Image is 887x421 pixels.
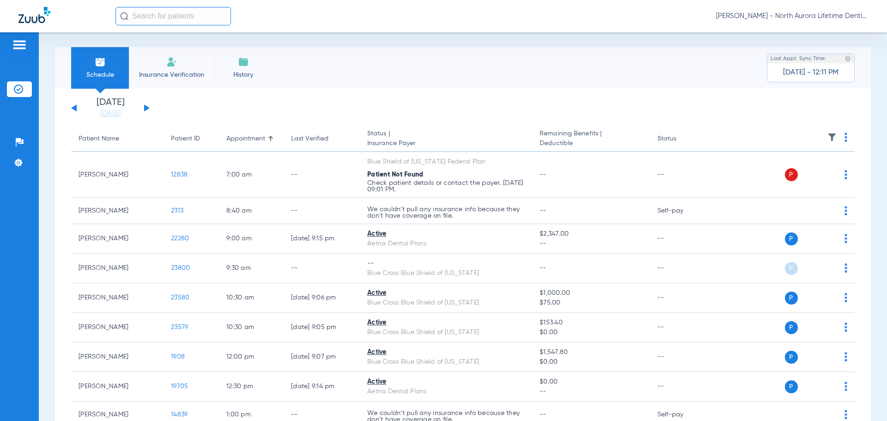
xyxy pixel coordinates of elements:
td: 7:00 AM [219,152,284,198]
td: 9:00 AM [219,224,284,254]
span: $1,000.00 [540,288,642,298]
td: [PERSON_NAME] [71,198,164,224]
td: -- [284,198,360,224]
span: $0.00 [540,357,642,367]
div: -- [367,259,525,268]
td: -- [284,152,360,198]
div: Patient ID [171,134,212,144]
th: Remaining Benefits | [532,126,650,152]
td: [PERSON_NAME] [71,254,164,283]
img: Zuub Logo [18,7,50,23]
th: Status [650,126,712,152]
span: Last Appt. Sync Time: [771,54,826,63]
span: 23800 [171,265,190,271]
input: Search for patients [115,7,231,25]
img: Schedule [95,56,106,67]
span: Patient Not Found [367,171,423,178]
td: 10:30 AM [219,283,284,313]
div: Blue Cross Blue Shield of [US_STATE] [367,298,525,308]
div: Blue Cross Blue Shield of [US_STATE] [367,357,525,367]
td: -- [650,313,712,342]
li: [DATE] [83,98,138,118]
img: Manual Insurance Verification [166,56,177,67]
span: $2,347.00 [540,229,642,239]
td: 9:30 AM [219,254,284,283]
span: P [785,321,798,334]
a: [DATE] [83,109,138,118]
td: [PERSON_NAME] [71,152,164,198]
td: 10:30 AM [219,313,284,342]
span: 19705 [171,383,188,390]
td: -- [650,254,712,283]
span: P [785,292,798,305]
td: -- [650,224,712,254]
div: Appointment [226,134,276,144]
div: Aetna Dental Plans [367,387,525,397]
span: P [785,380,798,393]
span: Deductible [540,139,642,148]
span: -- [540,411,547,418]
div: Blue Cross Blue Shield of [US_STATE] [367,328,525,337]
span: -- [540,265,547,271]
td: Self-pay [650,198,712,224]
span: -- [540,239,642,249]
div: Blue Shield of [US_STATE] Federal Plan [367,157,525,167]
td: [PERSON_NAME] [71,372,164,402]
p: We couldn’t pull any insurance info because they don’t have coverage on file. [367,206,525,219]
td: [PERSON_NAME] [71,224,164,254]
span: P [785,232,798,245]
div: Patient ID [171,134,200,144]
td: [PERSON_NAME] [71,342,164,372]
div: Active [367,318,525,328]
img: last sync help info [844,55,851,62]
span: 23580 [171,294,189,301]
td: [DATE] 9:07 PM [284,342,360,372]
td: -- [650,342,712,372]
div: Appointment [226,134,265,144]
td: 8:40 AM [219,198,284,224]
td: 12:30 PM [219,372,284,402]
img: group-dot-blue.svg [844,352,847,361]
img: group-dot-blue.svg [844,410,847,419]
span: $75.00 [540,298,642,308]
div: Aetna Dental Plans [367,239,525,249]
span: -- [540,171,547,178]
span: 14839 [171,411,188,418]
div: Patient Name [79,134,119,144]
div: Active [367,348,525,357]
span: $0.00 [540,328,642,337]
div: Patient Name [79,134,156,144]
p: Check patient details or contact the payer. [DATE] 09:01 PM. [367,180,525,193]
span: 23579 [171,324,188,330]
span: History [221,70,265,79]
div: Blue Cross Blue Shield of [US_STATE] [367,268,525,278]
img: filter.svg [827,133,837,142]
img: Search Icon [120,12,128,20]
img: group-dot-blue.svg [844,323,847,332]
span: 22280 [171,235,189,242]
div: Active [367,288,525,298]
span: Schedule [78,70,122,79]
img: group-dot-blue.svg [844,133,847,142]
span: [DATE] - 12:11 PM [783,68,838,77]
span: P [785,262,798,275]
img: group-dot-blue.svg [844,234,847,243]
span: $153.40 [540,318,642,328]
span: [PERSON_NAME] - North Aurora Lifetime Dentistry [716,12,869,21]
span: Insurance Verification [136,70,207,79]
img: group-dot-blue.svg [844,293,847,302]
img: group-dot-blue.svg [844,206,847,215]
div: Active [367,229,525,239]
span: P [785,351,798,364]
span: $0.00 [540,377,642,387]
span: -- [540,387,642,397]
img: group-dot-blue.svg [844,263,847,273]
td: -- [650,372,712,402]
img: hamburger-icon [12,39,27,50]
div: Last Verified [291,134,328,144]
td: [DATE] 9:06 PM [284,283,360,313]
td: [PERSON_NAME] [71,313,164,342]
td: [DATE] 9:15 PM [284,224,360,254]
th: Status | [360,126,532,152]
span: $1,547.80 [540,348,642,357]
